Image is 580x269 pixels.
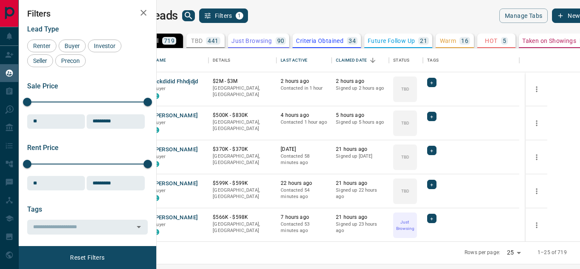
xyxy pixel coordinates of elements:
[153,214,198,222] button: [PERSON_NAME]
[281,214,327,221] p: 7 hours ago
[393,48,409,72] div: Status
[237,13,242,19] span: 1
[440,38,456,44] p: Warm
[27,54,53,67] div: Seller
[336,48,367,72] div: Claimed Date
[231,38,272,44] p: Just Browsing
[88,40,121,52] div: Investor
[430,146,433,155] span: +
[530,151,543,164] button: more
[499,8,548,23] button: Manage Tabs
[401,188,409,194] p: TBD
[401,86,409,92] p: TBD
[530,83,543,96] button: more
[332,48,389,72] div: Claimed Date
[213,146,272,153] p: $370K - $370K
[213,85,272,98] p: [GEOGRAPHIC_DATA], [GEOGRAPHIC_DATA]
[281,153,327,166] p: Contacted 58 minutes ago
[336,153,385,160] p: Signed up [DATE]
[430,112,433,121] span: +
[58,57,83,64] span: Precon
[208,38,218,44] p: 441
[213,221,272,234] p: [GEOGRAPHIC_DATA], [GEOGRAPHIC_DATA]
[530,219,543,232] button: more
[281,146,327,153] p: [DATE]
[55,54,86,67] div: Precon
[213,78,272,85] p: $2M - $3M
[153,112,198,120] button: [PERSON_NAME]
[336,187,385,200] p: Signed up 22 hours ago
[153,146,198,154] button: [PERSON_NAME]
[153,48,166,72] div: Name
[336,214,385,221] p: 21 hours ago
[27,82,58,90] span: Sale Price
[465,249,500,256] p: Rows per page:
[27,205,42,213] span: Tags
[530,117,543,130] button: more
[276,48,332,72] div: Last Active
[423,48,519,72] div: Tags
[153,86,166,91] span: Buyer
[208,48,276,72] div: Details
[368,38,415,44] p: Future Follow Up
[153,154,166,159] span: Buyer
[182,10,195,21] button: search button
[153,222,166,227] span: Buyer
[281,112,327,119] p: 4 hours ago
[427,214,436,223] div: +
[503,38,506,44] p: 5
[213,153,272,166] p: [GEOGRAPHIC_DATA], [GEOGRAPHIC_DATA]
[336,112,385,119] p: 5 hours ago
[430,180,433,189] span: +
[504,246,524,259] div: 25
[420,38,427,44] p: 21
[336,78,385,85] p: 2 hours ago
[281,85,327,92] p: Contacted in 1 hour
[153,188,166,193] span: Buyer
[394,219,416,232] p: Just Browsing
[213,214,272,221] p: $566K - $598K
[367,54,379,66] button: Sort
[213,48,230,72] div: Details
[30,42,53,49] span: Renter
[427,48,439,72] div: Tags
[430,214,433,223] span: +
[213,180,272,187] p: $599K - $599K
[401,120,409,126] p: TBD
[530,185,543,198] button: more
[30,57,50,64] span: Seller
[27,144,59,152] span: Rent Price
[62,42,83,49] span: Buyer
[213,112,272,119] p: $500K - $830K
[522,38,576,44] p: Taken on Showings
[281,187,327,200] p: Contacted 54 minutes ago
[336,146,385,153] p: 21 hours ago
[153,180,198,188] button: [PERSON_NAME]
[336,85,385,92] p: Signed up 2 hours ago
[27,40,56,52] div: Renter
[336,180,385,187] p: 21 hours ago
[281,78,327,85] p: 2 hours ago
[349,38,356,44] p: 34
[281,48,307,72] div: Last Active
[277,38,284,44] p: 90
[401,154,409,160] p: TBD
[164,38,175,44] p: 719
[59,40,86,52] div: Buyer
[153,120,166,125] span: Buyer
[27,8,148,19] h2: Filters
[427,112,436,121] div: +
[133,221,145,233] button: Open
[430,78,433,87] span: +
[199,8,248,23] button: Filters1
[427,146,436,155] div: +
[213,187,272,200] p: [GEOGRAPHIC_DATA], [GEOGRAPHIC_DATA]
[213,119,272,132] p: [GEOGRAPHIC_DATA], [GEOGRAPHIC_DATA]
[538,249,566,256] p: 1–25 of 719
[485,38,497,44] p: HOT
[65,250,110,265] button: Reset Filters
[427,78,436,87] div: +
[461,38,468,44] p: 16
[281,180,327,187] p: 22 hours ago
[336,221,385,234] p: Signed up 23 hours ago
